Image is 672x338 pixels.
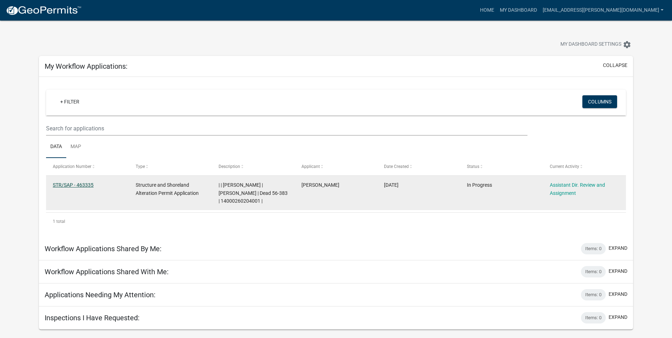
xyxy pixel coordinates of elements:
span: | | MICHAEL W MOE | KATHRYN J MOE | Dead 56-383 | 14000260204001 | [219,182,288,204]
div: Items: 0 [581,243,606,254]
input: Search for applications [46,121,527,136]
a: Data [46,136,66,158]
a: [EMAIL_ADDRESS][PERSON_NAME][DOMAIN_NAME] [540,4,666,17]
button: Columns [582,95,617,108]
span: In Progress [467,182,492,188]
button: expand [609,267,627,275]
button: collapse [603,62,627,69]
h5: My Workflow Applications: [45,62,128,71]
datatable-header-cell: Date Created [377,158,460,175]
span: Michael Moe [301,182,339,188]
span: Application Number [53,164,91,169]
div: 1 total [46,213,626,230]
a: My Dashboard [497,4,540,17]
datatable-header-cell: Description [212,158,295,175]
div: Items: 0 [581,289,606,300]
i: settings [623,40,631,49]
span: Date Created [384,164,409,169]
div: Items: 0 [581,266,606,277]
a: Home [477,4,497,17]
button: expand [609,291,627,298]
span: 08/13/2025 [384,182,399,188]
span: Applicant [301,164,320,169]
span: Description [219,164,240,169]
span: Current Activity [550,164,579,169]
button: expand [609,244,627,252]
h5: Workflow Applications Shared With Me: [45,267,169,276]
datatable-header-cell: Current Activity [543,158,626,175]
button: expand [609,314,627,321]
a: + Filter [55,95,85,108]
datatable-header-cell: Status [460,158,543,175]
a: Assistant Dir. Review and Assignment [550,182,605,196]
h5: Inspections I Have Requested: [45,314,140,322]
div: Items: 0 [581,312,606,323]
h5: Workflow Applications Shared By Me: [45,244,162,253]
div: collapse [39,77,633,237]
span: Type [136,164,145,169]
span: My Dashboard Settings [560,40,621,49]
a: STR/SAP - 463335 [53,182,94,188]
button: My Dashboard Settingssettings [555,38,637,51]
span: Status [467,164,479,169]
datatable-header-cell: Type [129,158,212,175]
h5: Applications Needing My Attention: [45,291,156,299]
a: Map [66,136,85,158]
datatable-header-cell: Application Number [46,158,129,175]
span: Structure and Shoreland Alteration Permit Application [136,182,199,196]
datatable-header-cell: Applicant [294,158,377,175]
